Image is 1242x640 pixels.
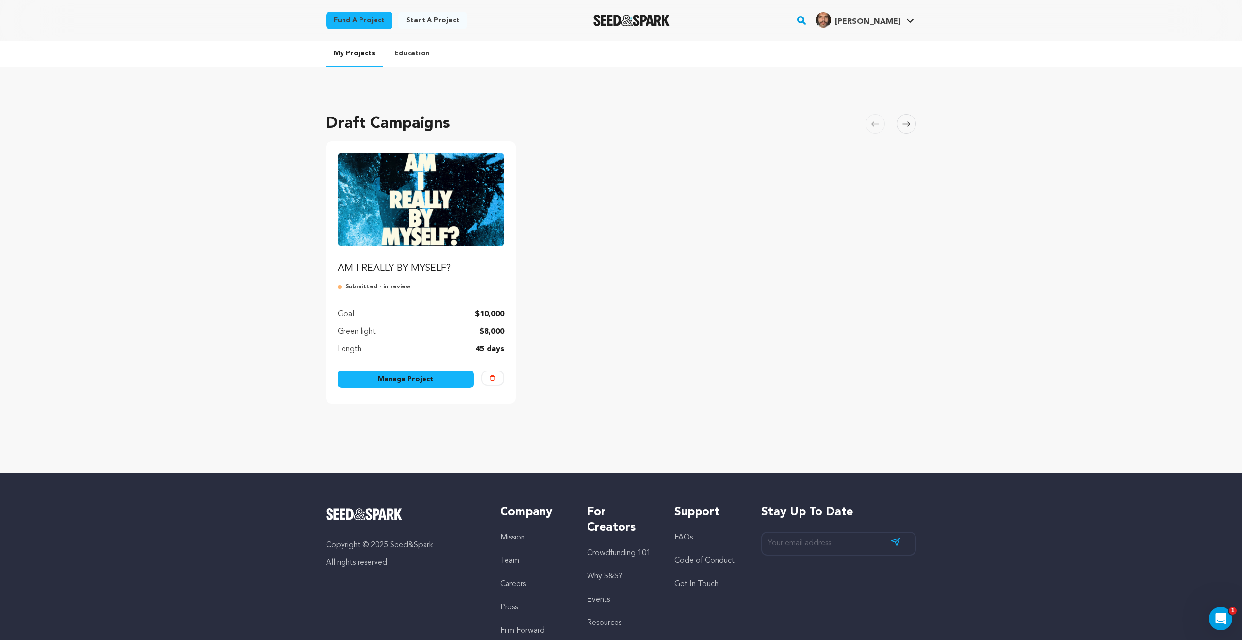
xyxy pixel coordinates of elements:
a: My Projects [326,41,383,67]
p: Submitted - in review [338,283,504,291]
img: Seed&Spark Logo [326,508,402,520]
p: AM I REALLY BY MYSELF? [338,262,504,275]
p: 45 days [475,343,504,355]
h2: Draft Campaigns [326,112,450,135]
p: Copyright © 2025 Seed&Spark [326,539,481,551]
a: Why S&S? [587,573,622,580]
a: Stanek D.'s Profile [814,10,916,28]
p: $10,000 [475,308,504,320]
a: Start a project [398,12,467,29]
iframe: Intercom live chat [1209,607,1232,630]
img: trash-empty.svg [490,375,495,381]
p: Green light [338,326,376,337]
a: Seed&Spark Homepage [326,508,481,520]
img: submitted-for-review.svg [338,283,345,291]
a: Get In Touch [674,580,719,588]
a: Team [500,557,519,565]
span: [PERSON_NAME] [835,18,900,26]
a: FAQs [674,534,693,541]
p: $8,000 [479,326,504,337]
span: 1 [1229,607,1237,615]
h5: Support [674,505,742,520]
a: Fund a project [326,12,392,29]
p: Goal [338,308,354,320]
a: Resources [587,619,621,627]
a: Film Forward [500,627,545,635]
div: Stanek D.'s Profile [816,12,900,28]
h5: Stay up to date [761,505,916,520]
a: Code of Conduct [674,557,735,565]
input: Your email address [761,532,916,556]
p: Length [338,343,361,355]
a: Seed&Spark Homepage [593,15,670,26]
a: Manage Project [338,371,474,388]
img: Seed&Spark Logo Dark Mode [593,15,670,26]
a: Press [500,604,518,611]
h5: Company [500,505,568,520]
a: Mission [500,534,525,541]
a: Crowdfunding 101 [587,549,651,557]
a: Fund AM I REALLY BY MYSELF? [338,153,504,275]
p: All rights reserved [326,557,481,569]
img: 2ee317a1be235c47.jpg [816,12,831,28]
a: Education [387,41,437,66]
a: Careers [500,580,526,588]
a: Events [587,596,610,604]
h5: For Creators [587,505,654,536]
span: Stanek D.'s Profile [814,10,916,31]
